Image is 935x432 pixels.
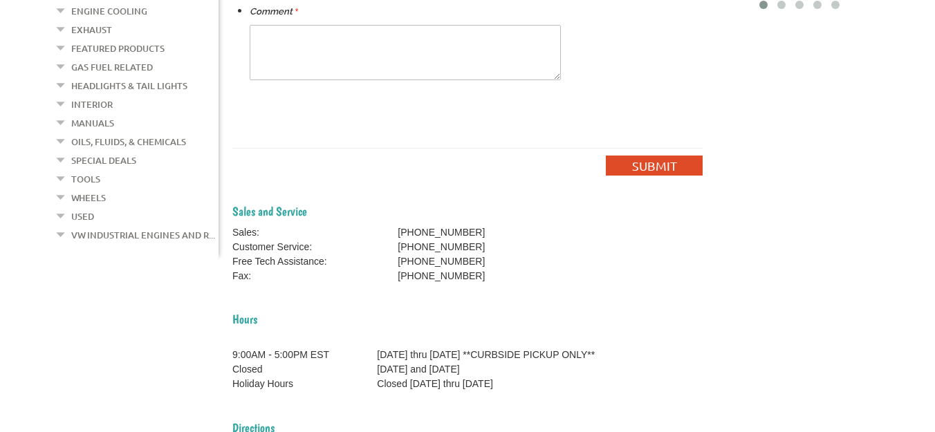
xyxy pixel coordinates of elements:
a: Exhaust [71,21,112,39]
a: Interior [71,95,113,113]
a: Manuals [71,114,114,132]
td: [PHONE_NUMBER] [398,254,550,269]
a: VW Industrial Engines and R... [71,226,215,244]
a: Special Deals [71,151,136,169]
td: Free Tech Assistance: [232,254,398,269]
span: Hours [232,312,257,326]
span: Sales and Service [232,204,307,218]
td: Fax: [232,269,398,283]
a: Headlights & Tail Lights [71,77,187,95]
td: [DATE] thru [DATE] **CURBSIDE PICKUP ONLY** [377,348,703,362]
a: Used [71,207,94,225]
a: Oils, Fluids, & Chemicals [71,133,186,151]
td: Holiday Hours [232,377,377,391]
a: Tools [71,170,100,188]
td: [PHONE_NUMBER] [398,240,550,254]
td: [PHONE_NUMBER] [398,225,550,240]
span: Submit [632,158,677,173]
td: Closed [232,362,377,377]
a: Engine Cooling [71,2,147,20]
a: Featured Products [71,39,165,57]
td: Closed [DATE] thru [DATE] [377,377,703,391]
a: Gas Fuel Related [71,58,153,76]
td: 9:00AM - 5:00PM EST [232,348,377,362]
td: [PHONE_NUMBER] [398,269,550,283]
a: Wheels [71,189,106,207]
td: Sales: [232,225,398,240]
iframe: reCAPTCHA [250,87,460,141]
td: Customer Service: [232,240,398,254]
label: Comment [250,3,298,20]
td: [DATE] and [DATE] [377,362,703,377]
button: Submit [606,156,703,176]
